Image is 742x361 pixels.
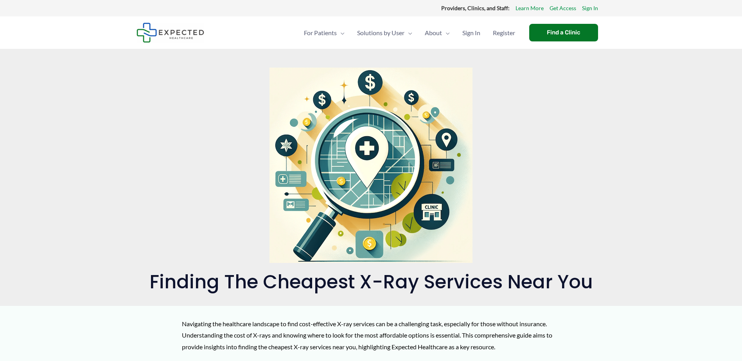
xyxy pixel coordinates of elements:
[351,19,419,46] a: Solutions by UserMenu Toggle
[442,19,450,46] span: Menu Toggle
[357,19,404,46] span: Solutions by User
[516,3,544,13] a: Learn More
[462,19,480,46] span: Sign In
[425,19,442,46] span: About
[137,23,204,43] img: Expected Healthcare Logo - side, dark font, small
[304,19,337,46] span: For Patients
[441,5,510,11] strong: Providers, Clinics, and Staff:
[404,19,412,46] span: Menu Toggle
[337,19,345,46] span: Menu Toggle
[298,19,351,46] a: For PatientsMenu Toggle
[493,19,515,46] span: Register
[550,3,576,13] a: Get Access
[298,19,521,46] nav: Primary Site Navigation
[419,19,456,46] a: AboutMenu Toggle
[269,68,473,263] img: A magnifying glass over a stylized map marked with cost-effective icons, all set against a light ...
[137,271,606,293] h1: Finding the Cheapest X-Ray Services Near You
[456,19,487,46] a: Sign In
[182,318,560,353] p: Navigating the healthcare landscape to find cost-effective X-ray services can be a challenging ta...
[529,24,598,41] a: Find a Clinic
[487,19,521,46] a: Register
[582,3,598,13] a: Sign In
